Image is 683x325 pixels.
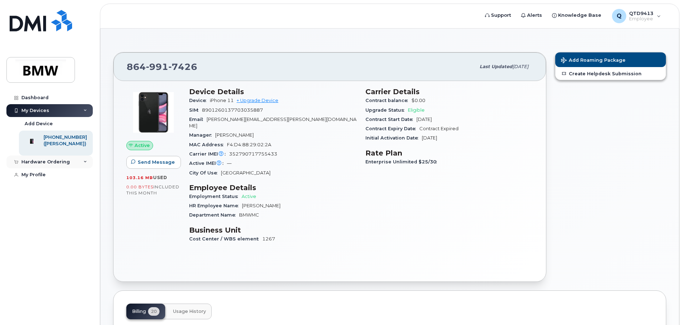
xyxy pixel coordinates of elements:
[189,132,215,138] span: Manager
[365,107,408,113] span: Upgrade Status
[416,117,432,122] span: [DATE]
[365,159,440,164] span: Enterprise Unlimited $25/30
[173,309,206,314] span: Usage History
[146,61,168,72] span: 991
[365,126,419,131] span: Contract Expiry Date
[189,194,242,199] span: Employment Status
[365,98,411,103] span: Contract balance
[480,64,512,69] span: Last updated
[237,98,278,103] a: + Upgrade Device
[365,87,533,96] h3: Carrier Details
[189,117,207,122] span: Email
[126,175,153,180] span: 103.16 MB
[365,135,422,141] span: Initial Activation Date
[215,132,254,138] span: [PERSON_NAME]
[189,87,357,96] h3: Device Details
[419,126,459,131] span: Contract Expired
[561,57,626,64] span: Add Roaming Package
[189,117,356,128] span: [PERSON_NAME][EMAIL_ADDRESS][PERSON_NAME][DOMAIN_NAME]
[153,175,167,180] span: used
[555,52,666,67] button: Add Roaming Package
[512,64,528,69] span: [DATE]
[411,98,425,103] span: $0.00
[365,149,533,157] h3: Rate Plan
[229,151,277,157] span: 352790717755433
[202,107,263,113] span: 8901260137703035887
[189,161,227,166] span: Active IMEI
[652,294,678,320] iframe: Messenger Launcher
[189,142,227,147] span: MAC Address
[189,212,239,218] span: Department Name
[189,98,210,103] span: Device
[408,107,425,113] span: Eligible
[126,156,181,169] button: Send Message
[555,67,666,80] a: Create Helpdesk Submission
[189,170,221,176] span: City Of Use
[127,61,197,72] span: 864
[189,183,357,192] h3: Employee Details
[168,61,197,72] span: 7426
[227,142,271,147] span: F4:D4:88:29:02:2A
[189,151,229,157] span: Carrier IMEI
[239,212,259,218] span: BMWMC
[189,226,357,234] h3: Business Unit
[422,135,437,141] span: [DATE]
[242,194,256,199] span: Active
[227,161,232,166] span: —
[221,170,270,176] span: [GEOGRAPHIC_DATA]
[262,236,275,242] span: 1267
[189,236,262,242] span: Cost Center / WBS element
[242,203,280,208] span: [PERSON_NAME]
[189,203,242,208] span: HR Employee Name
[135,142,150,149] span: Active
[138,159,175,166] span: Send Message
[189,107,202,113] span: SIM
[132,91,175,134] img: iPhone_11.jpg
[210,98,234,103] span: iPhone 11
[365,117,416,122] span: Contract Start Date
[126,184,153,189] span: 0.00 Bytes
